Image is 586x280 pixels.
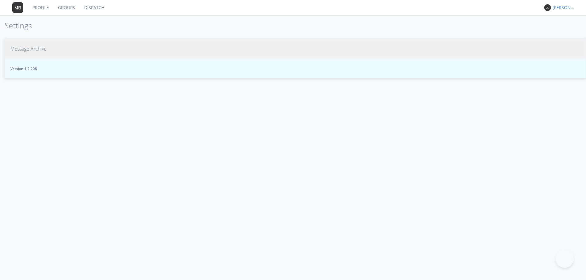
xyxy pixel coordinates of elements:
[552,5,575,11] div: [PERSON_NAME] *
[5,39,586,59] button: Message Archive
[555,250,574,268] iframe: Toggle Customer Support
[544,4,551,11] img: 373638.png
[5,58,586,78] button: Version:1.2.208
[10,45,47,52] span: Message Archive
[12,2,23,13] img: 373638.png
[10,66,580,71] span: Version: 1.2.208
